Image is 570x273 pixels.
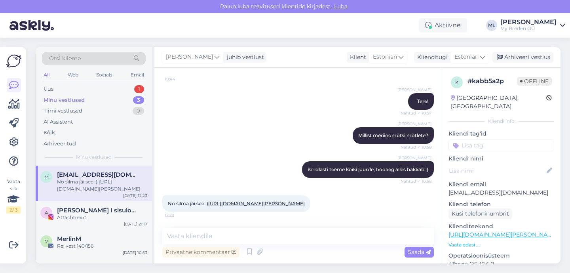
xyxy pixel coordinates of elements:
div: 1 [134,85,144,93]
span: Minu vestlused [76,154,112,161]
span: Kindlasti teeme kõiki juurde, hooaeg alles hakkab :) [308,166,428,172]
span: A [45,210,48,216]
div: Privaatne kommentaar [162,247,239,258]
div: Minu vestlused [44,96,85,104]
div: Socials [95,70,114,80]
span: Estonian [373,53,397,61]
span: 10:44 [165,76,194,82]
div: Vaata siia [6,178,21,214]
div: Klienditugi [414,53,448,61]
span: Millist meriinomütsi mõtlete? [358,132,428,138]
a: [URL][DOMAIN_NAME][PERSON_NAME] [448,231,558,238]
img: Askly Logo [6,53,21,69]
div: Arhiveeri vestlus [492,52,553,63]
span: 12:23 [165,212,194,218]
div: # kabb5a2p [467,76,517,86]
div: Web [66,70,80,80]
div: [DATE] 10:53 [123,250,147,256]
span: mrnjuusu94@gmail.com [57,171,139,178]
p: Kliendi telefon [448,200,554,208]
div: No silma jäi see :) [URL][DOMAIN_NAME][PERSON_NAME] [57,178,147,193]
div: 2 / 3 [6,206,21,214]
p: Kliendi nimi [448,155,554,163]
a: [PERSON_NAME]My Breden OÜ [500,19,565,32]
div: Uus [44,85,53,93]
span: [PERSON_NAME] [166,53,213,61]
span: Nähtud ✓ 10:58 [401,144,431,150]
span: MerlinM [57,235,81,242]
p: iPhone OS 18.6.2 [448,260,554,268]
span: M [44,238,49,244]
div: Attachment [57,214,147,221]
p: Klienditeekond [448,222,554,231]
div: Re: vest 140/156 [57,242,147,250]
div: Kõik [44,129,55,137]
div: All [42,70,51,80]
div: [DATE] 12:23 [123,193,147,199]
span: Agnes I sisulooja ♡ ema x4 ♡ eripedagoog [57,207,139,214]
p: Operatsioonisüsteem [448,252,554,260]
div: Tiimi vestlused [44,107,82,115]
span: [PERSON_NAME] [397,155,431,161]
p: Kliendi email [448,180,554,189]
p: Kliendi tag'id [448,130,554,138]
span: Nähtud ✓ 10:57 [401,110,431,116]
div: [PERSON_NAME] [500,19,557,25]
span: [PERSON_NAME] [397,87,431,93]
div: Email [129,70,146,80]
p: Vaata edasi ... [448,241,554,248]
span: Estonian [454,53,479,61]
div: Kliendi info [448,118,554,125]
div: ML [486,20,497,31]
span: Tere! [417,98,428,104]
span: Luba [332,3,350,10]
span: k [455,79,459,85]
div: [GEOGRAPHIC_DATA], [GEOGRAPHIC_DATA] [451,94,546,111]
a: [URL][DOMAIN_NAME][PERSON_NAME] [208,200,305,206]
span: Otsi kliente [49,54,81,63]
div: Arhiveeritud [44,140,76,148]
span: m [44,174,49,180]
div: [DATE] 21:17 [124,221,147,227]
div: 0 [133,107,144,115]
div: Aktiivne [419,18,467,32]
div: 3 [133,96,144,104]
input: Lisa nimi [449,166,545,175]
div: juhib vestlust [224,53,264,61]
span: Saada [408,248,431,256]
div: AI Assistent [44,118,73,126]
div: Küsi telefoninumbrit [448,208,512,219]
input: Lisa tag [448,139,554,151]
span: Offline [517,77,552,86]
span: [PERSON_NAME] [397,121,431,127]
span: No silma jäi see :) [168,200,305,206]
div: My Breden OÜ [500,25,557,32]
div: Klient [347,53,366,61]
p: [EMAIL_ADDRESS][DOMAIN_NAME] [448,189,554,197]
span: Nähtud ✓ 10:58 [401,178,431,184]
